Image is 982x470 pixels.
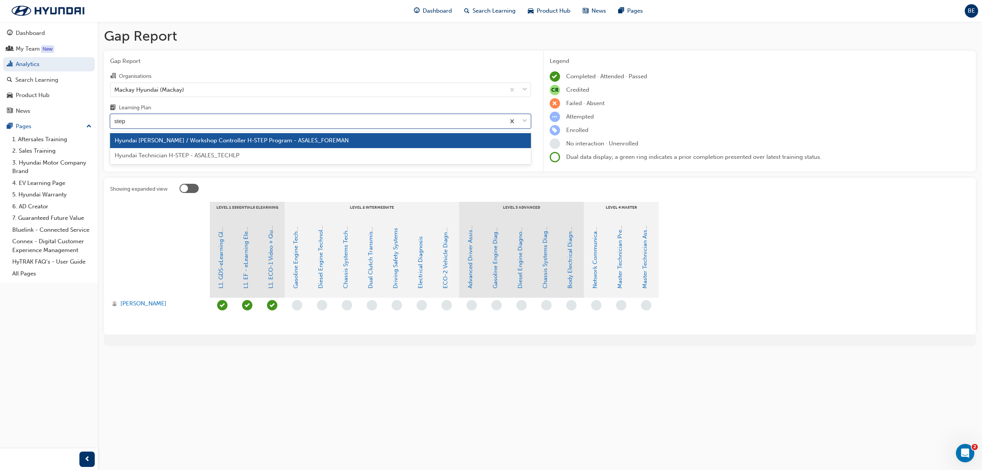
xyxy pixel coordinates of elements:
span: learningRecordVerb_NONE-icon [616,300,626,310]
span: learningRecordVerb_NONE-icon [491,300,502,310]
a: ECO-2 Vehicle Diagnosis and Repair [442,191,449,289]
span: people-icon [7,46,13,53]
span: Product Hub [537,7,570,15]
a: Electrical Diagnosis [417,236,424,289]
span: down-icon [522,116,527,126]
span: Hyundai [PERSON_NAME] / Workshop Controller H-STEP Program - ASALES_FOREMAN [115,137,349,144]
span: up-icon [86,122,92,132]
a: L1. EF - eLearning Electrical Fundamentals [242,176,249,289]
span: learningRecordVerb_COMPLETE-icon [267,300,277,310]
div: LEVEL 4 Master [584,202,659,221]
a: Chassis Systems Diagnosis [542,217,549,289]
a: Product Hub [3,88,95,102]
span: Attempted [566,113,594,120]
div: Mackay Hyundai (Mackay) [114,85,184,94]
input: Learning Plan [114,118,126,124]
a: Body Electrical Diagnosis [567,221,573,289]
a: search-iconSearch Learning [458,3,522,19]
span: pages-icon [7,123,13,130]
span: learningRecordVerb_PASS-icon [242,300,252,310]
span: chart-icon [7,61,13,68]
a: Analytics [3,57,95,71]
span: Dual data display; a green ring indicates a prior completion presented over latest training status. [566,153,822,160]
span: news-icon [583,6,588,16]
a: Master Technician Assessment [641,208,648,289]
img: Trak [4,3,92,19]
button: BE [965,4,978,18]
span: search-icon [7,77,12,84]
a: Master Technician Pre-Qualifier [616,204,623,289]
a: 1. Aftersales Training [9,134,95,145]
span: learningRecordVerb_NONE-icon [566,300,577,310]
span: Dashboard [423,7,452,15]
span: Completed · Attended · Passed [566,73,647,80]
h1: Gap Report [104,28,976,45]
iframe: Intercom live chat [956,444,974,462]
span: learningRecordVerb_NONE-icon [367,300,377,310]
span: learningRecordVerb_NONE-icon [392,300,402,310]
span: pages-icon [618,6,624,16]
span: learningRecordVerb_NONE-icon [342,300,352,310]
span: search-icon [464,6,470,16]
span: [PERSON_NAME] [120,299,166,308]
a: L1. GDS-eLearning Global Diagnostic System [217,170,224,289]
span: learningRecordVerb_NONE-icon [292,300,302,310]
span: prev-icon [84,455,90,464]
div: Pages [16,122,31,131]
span: learningRecordVerb_COMPLETE-icon [550,71,560,82]
span: learningRecordVerb_ATTEMPT-icon [550,112,560,122]
span: null-icon [550,85,560,95]
button: DashboardMy TeamAnalyticsSearch LearningProduct HubNews [3,25,95,119]
a: Diesel Engine Diagnosis [517,225,524,289]
a: 6. AD Creator [9,201,95,213]
span: learningRecordVerb_NONE-icon [541,300,552,310]
a: Diesel Engine Technology [317,220,324,289]
a: All Pages [9,268,95,280]
div: Dashboard [16,29,45,38]
button: Pages [3,119,95,134]
span: Enrolled [566,127,588,134]
div: Legend [550,57,970,66]
span: Failed · Absent [566,100,605,107]
span: guage-icon [414,6,420,16]
span: learningRecordVerb_NONE-icon [442,300,452,310]
span: Credited [566,86,589,93]
a: pages-iconPages [612,3,649,19]
div: Showing expanded view [110,185,168,193]
a: Dual Clutch Transmissions [367,218,374,289]
span: Gap Report [110,57,531,66]
a: 5. Hyundai Warranty [9,189,95,201]
div: My Team [16,45,40,53]
a: 2. Sales Training [9,145,95,157]
span: news-icon [7,108,13,115]
a: news-iconNews [577,3,612,19]
span: BE [968,7,975,15]
span: learningRecordVerb_NONE-icon [550,139,560,149]
div: Learning Plan [119,104,151,112]
a: Chassis Systems Technology [342,212,349,289]
span: No interaction · Unenrolled [566,140,638,147]
span: Pages [627,7,643,15]
span: learningRecordVerb_NONE-icon [317,300,327,310]
a: Dashboard [3,26,95,40]
a: Connex - Digital Customer Experience Management [9,236,95,256]
span: learningRecordVerb_FAIL-icon [550,98,560,109]
div: LEVEL 3 Advanced [459,202,584,221]
a: Search Learning [3,73,95,87]
a: Gasoline Engine Diagnosis [492,218,499,289]
a: guage-iconDashboard [408,3,458,19]
a: 4. EV Learning Page [9,177,95,189]
a: Bluelink - Connected Service [9,224,95,236]
a: My Team [3,42,95,56]
span: Search Learning [473,7,516,15]
a: Network Communications [592,218,598,289]
span: learningRecordVerb_NONE-icon [516,300,527,310]
div: Organisations [119,73,152,80]
div: LEVEL 2 Intermediate [285,202,459,221]
span: learningRecordVerb_NONE-icon [641,300,651,310]
span: car-icon [528,6,534,16]
a: Gasoline Engine Technology [292,213,299,289]
span: guage-icon [7,30,13,37]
